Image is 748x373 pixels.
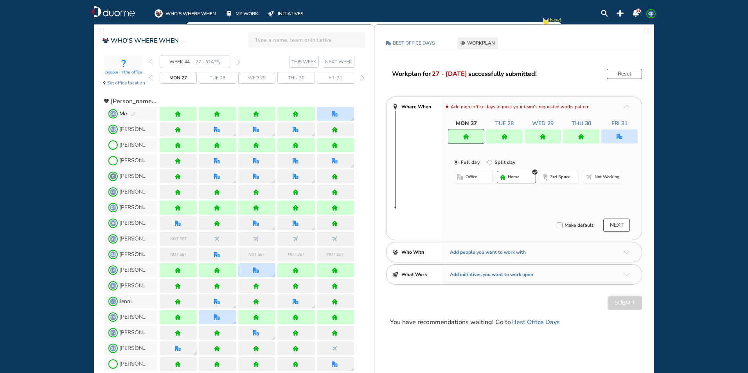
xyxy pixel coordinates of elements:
[293,111,298,117] div: home
[311,179,315,183] img: grid-tooltip.ec663082.svg
[467,39,495,47] span: WORKPLAN
[463,134,469,140] div: home
[110,111,116,117] span: CD
[583,171,622,183] button: nonworking-bdbdbdNot working
[193,351,197,355] div: location dialog
[210,74,225,82] span: Tue 28
[644,28,651,34] img: fullwidthpage.7645317a.svg
[267,9,303,18] a: INITIATIVES
[149,59,153,65] img: thin-left-arrow-grey.f0cbfd8f.svg
[311,226,315,230] img: grid-tooltip.ec663082.svg
[175,189,181,195] img: home.de338a94.svg
[332,236,338,242] div: nonworking
[237,59,241,65] div: forward week
[332,189,338,195] div: home
[311,226,315,230] div: location dialog
[232,179,236,183] div: location dialog
[272,336,275,340] div: location dialog
[214,189,220,195] div: home
[317,72,354,84] div: day Fri
[332,189,338,195] img: home.de338a94.svg
[293,142,298,148] img: home.de338a94.svg
[110,189,116,195] span: CB
[392,249,398,255] div: people-404040
[293,127,298,133] div: office
[160,72,197,84] div: day Mon selected
[637,9,640,13] span: 81
[175,174,181,179] div: home
[232,320,236,324] div: location dialog
[289,56,319,68] button: this week
[392,104,398,110] div: location-pin-404040
[451,104,591,110] span: Add more office days to meet your team's requested works pattern.
[97,28,104,34] div: fullwidthpage
[456,120,477,127] span: Mon 27
[175,267,181,273] div: home
[272,273,275,277] div: location dialog
[169,58,196,66] span: WEEK 44
[332,205,338,211] div: home
[193,351,197,355] img: grid-tooltip.ec663082.svg
[578,134,584,140] div: home
[401,248,424,256] span: Who With
[543,174,548,181] img: thirdspace-bdbdbd.5709581c.svg
[238,72,275,84] div: day Wed
[632,10,639,17] img: notification-panel-on.a48c1939.svg
[457,174,463,180] div: office-bdbdbd
[350,164,354,168] div: location dialog
[293,221,298,226] div: office
[468,69,537,79] span: successfully submitted!
[502,134,507,140] div: home
[253,236,259,242] img: nonworking.b46b09a6.svg
[103,81,106,85] img: location-pin-black.d683928f.svg
[572,120,591,127] span: Thu 30
[350,117,354,121] div: location dialog
[214,127,220,133] img: office.a375675b.svg
[272,226,275,230] div: location dialog
[214,205,220,211] div: home
[149,72,151,84] div: back day
[540,134,546,140] div: home
[288,251,304,258] span: Not set
[497,171,536,183] button: homehomeround_checked
[253,205,259,211] div: home
[392,249,398,255] img: people-404040.bb5c3a85.svg
[175,205,181,211] div: home
[463,134,469,140] img: home.de338a94.svg
[253,189,259,195] div: home
[119,173,149,179] span: [PERSON_NAME]
[253,174,259,179] img: office.a375675b.svg
[214,252,220,258] div: office
[97,28,104,34] img: fullwidthpage.7645317a.svg
[170,251,187,258] span: Not set
[460,41,465,45] img: settings-cog-404040.ec54328e.svg
[253,221,259,226] img: office.a375675b.svg
[293,127,298,133] img: office.a375675b.svg
[149,75,153,81] img: thin-left-arrow-grey.f0cbfd8f.svg
[493,157,515,167] label: Split day
[237,59,241,65] img: thin-right-arrow-grey.874f3e01.svg
[214,174,220,179] img: office.a375675b.svg
[149,72,366,84] div: day navigation
[104,99,109,104] img: heart-black.4c634c71.svg
[214,205,220,211] img: home.de338a94.svg
[232,305,236,308] img: grid-tooltip.ec663082.svg
[253,267,259,273] div: office
[214,158,220,164] div: office
[214,236,220,242] img: nonworking.b46b09a6.svg
[392,111,398,209] div: downward-line
[175,127,181,133] div: home
[460,41,465,45] div: settings-cog-404040
[311,305,315,308] div: location dialog
[110,126,116,133] span: AB
[175,205,181,211] img: home.de338a94.svg
[175,158,181,164] img: home.de338a94.svg
[293,189,298,195] div: home
[214,142,220,148] img: home.de338a94.svg
[175,142,181,148] img: home.de338a94.svg
[332,174,338,179] img: home.de338a94.svg
[578,134,584,140] img: home.de338a94.svg
[214,127,220,133] div: office
[359,72,366,84] div: forward day
[624,273,630,276] div: arrow-down-a5b4c4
